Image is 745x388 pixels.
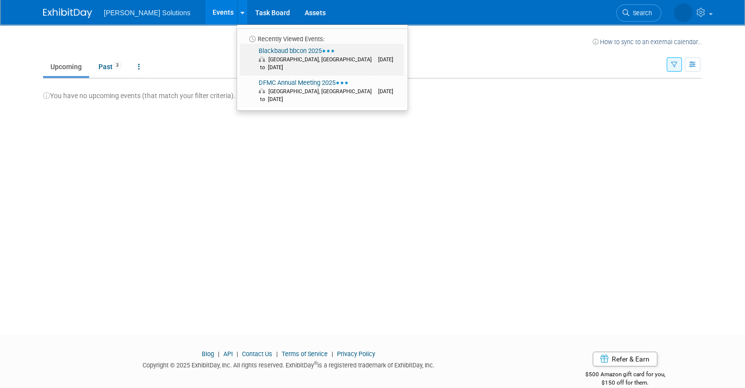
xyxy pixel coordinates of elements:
div: $500 Amazon gift card for you, [548,364,702,387]
a: Upcoming [43,57,89,76]
span: Search [629,9,652,17]
div: $150 off for them. [548,379,702,387]
a: API [223,350,233,358]
span: | [329,350,336,358]
a: Contact Us [242,350,272,358]
a: DFMC Annual Meeting 2025 [GEOGRAPHIC_DATA], [GEOGRAPHIC_DATA] [DATE] to [DATE] [240,76,404,107]
a: Refer & Earn [593,352,657,366]
a: Blackbaud bbcon 2025 [GEOGRAPHIC_DATA], [GEOGRAPHIC_DATA] [DATE] to [DATE] [240,44,404,75]
a: Search [616,4,661,22]
img: ExhibitDay [43,8,92,18]
span: | [274,350,280,358]
span: [PERSON_NAME] Solutions [104,9,191,17]
span: [GEOGRAPHIC_DATA], [GEOGRAPHIC_DATA] [268,56,377,63]
a: Terms of Service [282,350,328,358]
span: You have no upcoming events (that match your filter criteria). [43,92,236,100]
span: [DATE] to [DATE] [259,56,393,71]
span: [GEOGRAPHIC_DATA], [GEOGRAPHIC_DATA] [268,88,377,95]
a: Privacy Policy [337,350,375,358]
a: Blog [202,350,214,358]
span: | [216,350,222,358]
a: Past3 [91,57,129,76]
sup: ® [314,361,317,366]
li: Recently Viewed Events: [237,28,408,44]
span: [DATE] to [DATE] [259,88,393,103]
div: Copyright © 2025 ExhibitDay, Inc. All rights reserved. ExhibitDay is a registered trademark of Ex... [43,359,533,370]
span: | [234,350,240,358]
span: 3 [113,62,121,69]
a: How to sync to an external calendar... [593,38,702,46]
img: Vanessa Chambers [674,3,693,22]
